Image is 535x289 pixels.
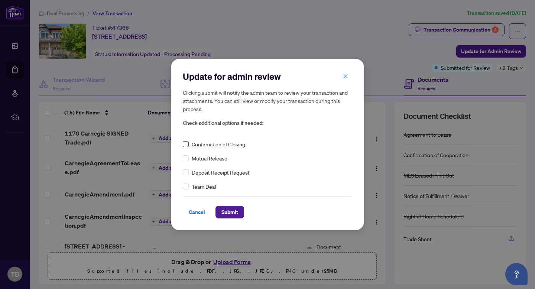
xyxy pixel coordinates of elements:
[215,206,244,218] button: Submit
[192,182,216,191] span: Team Deal
[343,74,348,79] span: close
[192,140,245,148] span: Confirmation of Closing
[192,154,227,162] span: Mutual Release
[183,119,352,127] span: Check additional options if needed:
[221,206,238,218] span: Submit
[183,71,352,82] h2: Update for admin review
[189,206,205,218] span: Cancel
[183,88,352,113] h5: Clicking submit will notify the admin team to review your transaction and attachments. You can st...
[192,168,250,176] span: Deposit Receipt Request
[183,206,211,218] button: Cancel
[505,263,528,285] button: Open asap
